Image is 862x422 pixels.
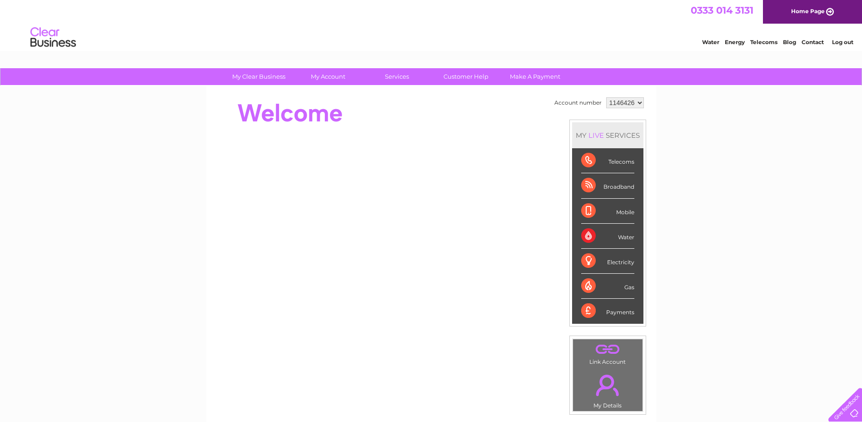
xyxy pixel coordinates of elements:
[573,367,643,412] td: My Details
[552,95,604,111] td: Account number
[783,39,796,45] a: Blog
[581,249,634,274] div: Electricity
[750,39,777,45] a: Telecoms
[359,68,434,85] a: Services
[802,39,824,45] a: Contact
[572,122,643,148] div: MY SERVICES
[581,274,634,299] div: Gas
[429,68,503,85] a: Customer Help
[581,299,634,323] div: Payments
[587,131,606,140] div: LIVE
[575,342,640,357] a: .
[573,339,643,367] td: Link Account
[221,68,296,85] a: My Clear Business
[290,68,365,85] a: My Account
[581,224,634,249] div: Water
[498,68,573,85] a: Make A Payment
[217,5,646,44] div: Clear Business is a trading name of Verastar Limited (registered in [GEOGRAPHIC_DATA] No. 3667643...
[725,39,745,45] a: Energy
[832,39,853,45] a: Log out
[30,24,76,51] img: logo.png
[691,5,753,16] a: 0333 014 3131
[581,148,634,173] div: Telecoms
[575,369,640,401] a: .
[581,173,634,198] div: Broadband
[702,39,719,45] a: Water
[581,199,634,224] div: Mobile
